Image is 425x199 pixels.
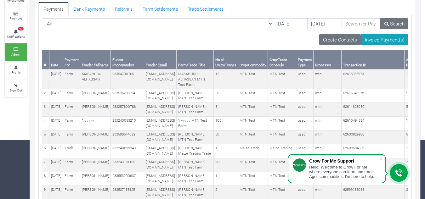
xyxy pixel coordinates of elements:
[144,50,177,69] th: Funder Email
[405,130,422,144] td: 50.00
[361,34,408,45] a: Invoice Payment(s)
[42,144,49,158] td: 6
[405,158,422,172] td: 200.00
[268,172,296,185] td: MTN Test
[63,89,80,103] td: Farm
[238,69,268,89] td: MTN Test
[49,69,63,89] td: [DATE]
[5,25,27,43] a: 99 Notifications
[405,89,422,103] td: 50.00
[63,130,80,144] td: Farm
[80,130,111,144] td: [PERSON_NAME]
[63,102,80,116] td: Farm
[144,102,177,116] td: [EMAIL_ADDRESS][DOMAIN_NAME]
[80,172,111,185] td: [PERSON_NAME]
[63,50,80,69] th: Payment For
[268,69,296,89] td: MTN Test
[144,158,177,172] td: [EMAIL_ADDRESS][DOMAIN_NAME]
[144,116,177,130] td: [EMAIL_ADDRESS][DOMAIN_NAME]
[342,102,405,116] td: 62614628060
[11,52,20,57] small: Admin
[307,18,342,30] input: DD/MM/YYYY
[5,8,27,25] a: Finances
[110,2,138,15] a: Referrals
[405,144,422,158] td: 1000.00
[49,158,63,172] td: [DATE]
[111,172,144,185] td: 233553200637
[42,116,49,130] td: 4
[296,89,314,103] td: ussd
[342,89,405,103] td: 62615648578
[268,158,296,172] td: MTN Test
[309,158,379,163] div: Grow For Me Support
[296,116,314,130] td: ussd
[177,89,214,103] td: [PERSON_NAME] MTN Test Farm
[42,89,49,103] td: 2
[144,172,177,185] td: [EMAIL_ADDRESS][DOMAIN_NAME]
[342,116,405,130] td: 62610494334
[111,116,144,130] td: 233240053210
[177,130,214,144] td: [PERSON_NAME] MTN Test Farm
[296,50,314,69] th: Payment Type
[5,43,27,61] a: Admin
[314,130,342,144] td: mtn
[342,130,405,144] td: 62603929988
[63,69,80,89] td: Farm
[238,89,268,103] td: MTN Test
[80,50,111,69] th: Funder Fullname
[11,70,20,75] small: Profile
[268,130,296,144] td: MTN Test
[42,130,49,144] td: 5
[144,130,177,144] td: [EMAIL_ADDRESS][DOMAIN_NAME]
[80,102,111,116] td: [PERSON_NAME]
[111,89,144,103] td: 233536289894
[63,144,80,158] td: Trade
[238,130,268,144] td: MTN Test
[42,158,49,172] td: 7
[42,69,49,89] td: 1
[144,89,177,103] td: [EMAIL_ADDRESS][DOMAIN_NAME]
[238,144,268,158] td: Maize Trade
[296,102,314,116] td: ussd
[238,116,268,130] td: MTN Test
[49,50,63,69] th: Date
[9,16,22,20] small: Finances
[183,2,229,15] a: Trade Settlements
[342,69,405,89] td: 62615936973
[309,165,379,179] div: Hello! Welcome to Grow For Me where everyone can farm and trade Agric commodities. I'm here to help.
[296,69,314,89] td: ussd
[5,61,27,79] a: Profile
[177,172,214,185] td: [PERSON_NAME] MTN Test Farm
[238,102,268,116] td: MTN Test
[214,172,238,185] td: 1
[42,102,49,116] td: 3
[214,116,238,130] td: 100
[342,144,405,158] td: 62603594359
[177,144,214,158] td: [PERSON_NAME] Maize Trading Trade
[314,69,342,89] td: mtn
[405,69,422,89] td: 12.00
[38,2,69,15] a: Payments
[63,158,80,172] td: Farm
[42,172,49,185] td: 8
[214,158,238,172] td: 200
[111,102,144,116] td: 233257600786
[42,50,49,69] th: #
[296,130,314,144] td: ussd
[314,116,342,130] td: mtn
[342,50,405,69] th: Transaction ID
[18,27,24,31] span: 99
[49,172,63,185] td: [DATE]
[238,158,268,172] td: MTN Test
[273,18,308,30] input: DD/MM/YYYY
[238,50,268,69] th: Crop/Commodity
[238,172,268,185] td: MTN Test
[314,89,342,103] td: mtn
[80,89,111,103] td: [PERSON_NAME]
[405,50,422,69] th: Amount Paid
[296,144,314,158] td: ussd
[138,2,183,15] a: Farm Settlements
[268,102,296,116] td: MTN Test
[380,18,408,30] a: Search
[268,144,296,158] td: Maize Trading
